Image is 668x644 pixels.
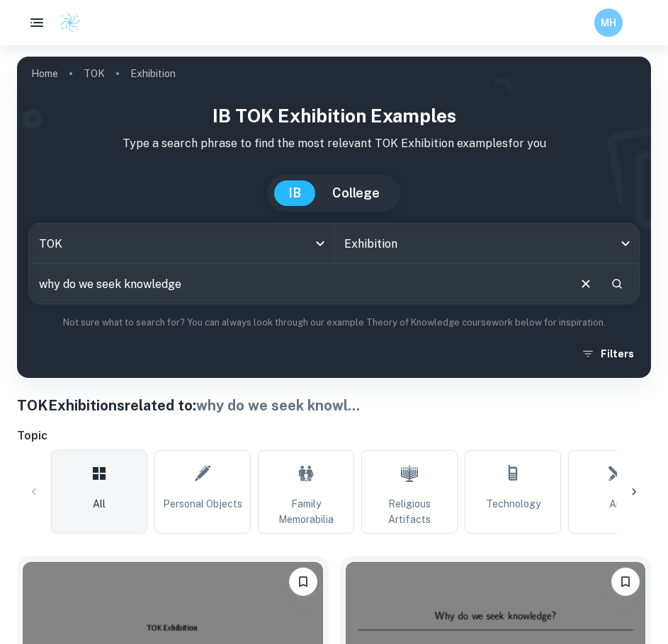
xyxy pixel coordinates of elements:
[130,66,176,81] p: Exhibition
[196,397,360,414] span: why do we seek knowl ...
[274,180,315,206] button: IB
[605,272,629,296] button: Search
[609,496,624,512] span: Art
[17,395,651,416] h1: TOK Exhibitions related to:
[28,102,640,130] h1: IB TOK Exhibition examples
[601,15,617,30] h6: MH
[93,496,106,512] span: All
[486,496,540,512] span: Technology
[51,12,81,33] a: Clastify logo
[264,496,348,527] span: Family Memorabilia
[17,427,651,444] h6: Topic
[368,496,451,527] span: Religious Artifacts
[29,224,334,263] div: TOK
[60,12,81,33] img: Clastify logo
[31,64,58,84] a: Home
[163,496,242,512] span: Personal Objects
[289,568,317,596] button: Bookmark
[17,57,651,378] img: profile cover
[578,341,640,367] button: Filters
[334,224,640,263] div: Exhibition
[572,270,599,297] button: Clear
[594,8,623,37] button: MH
[611,568,640,596] button: Bookmark
[29,264,567,304] input: E.g. present and past knowledge, religious objects, Rubik's Cube...
[318,180,394,206] button: College
[28,316,640,330] p: Not sure what to search for? You can always look through our example Theory of Knowledge coursewo...
[28,135,640,152] p: Type a search phrase to find the most relevant TOK Exhibition examples for you
[84,64,105,84] a: TOK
